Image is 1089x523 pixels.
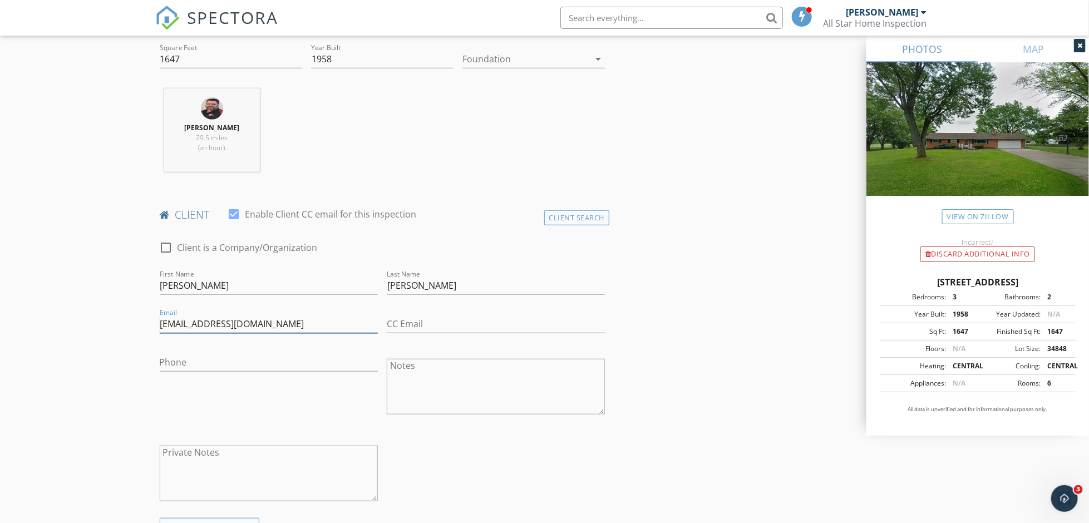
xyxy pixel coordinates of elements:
div: Finished Sq Ft: [978,327,1041,337]
div: Appliances: [883,378,946,388]
div: Year Built: [883,309,946,319]
h4: client [160,208,605,222]
img: streetview [866,62,1089,223]
div: Discard Additional info [920,246,1035,262]
a: View on Zillow [942,209,1014,224]
span: N/A [953,378,965,388]
div: 1647 [946,327,978,337]
div: 2 [1041,292,1072,302]
div: Floors: [883,344,946,354]
a: MAP [978,36,1089,62]
div: 34848 [1041,344,1072,354]
div: Cooling: [978,361,1041,371]
div: [STREET_ADDRESS] [880,275,1076,289]
label: Enable Client CC email for this inspection [245,209,417,220]
div: Lot Size: [978,344,1041,354]
img: head_shot.jpg [201,97,223,120]
p: All data is unverified and for informational purposes only. [880,406,1076,413]
label: Client is a Company/Organization [178,242,318,253]
div: 1958 [946,309,978,319]
div: Heating: [883,361,946,371]
input: Search everything... [560,7,783,29]
div: All Star Home Inspection [824,18,927,29]
span: (an hour) [199,143,225,152]
div: Year Updated: [978,309,1041,319]
div: 6 [1041,378,1072,388]
div: CENTRAL [946,361,978,371]
div: Incorrect? [866,238,1089,246]
a: SPECTORA [155,15,279,38]
div: 3 [946,292,978,302]
span: 29.5 miles [196,133,228,142]
div: Sq Ft: [883,327,946,337]
img: The Best Home Inspection Software - Spectora [155,6,180,30]
span: 3 [1074,485,1083,494]
div: Bathrooms: [978,292,1041,302]
div: 1647 [1041,327,1072,337]
i: arrow_drop_down [592,52,605,66]
span: SPECTORA [188,6,279,29]
div: Client Search [544,210,610,225]
div: Rooms: [978,378,1041,388]
div: CENTRAL [1041,361,1072,371]
div: [PERSON_NAME] [846,7,919,18]
span: N/A [953,344,965,353]
strong: [PERSON_NAME] [184,123,239,132]
a: PHOTOS [866,36,978,62]
div: Bedrooms: [883,292,946,302]
span: N/A [1047,309,1060,319]
iframe: Intercom live chat [1051,485,1078,512]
